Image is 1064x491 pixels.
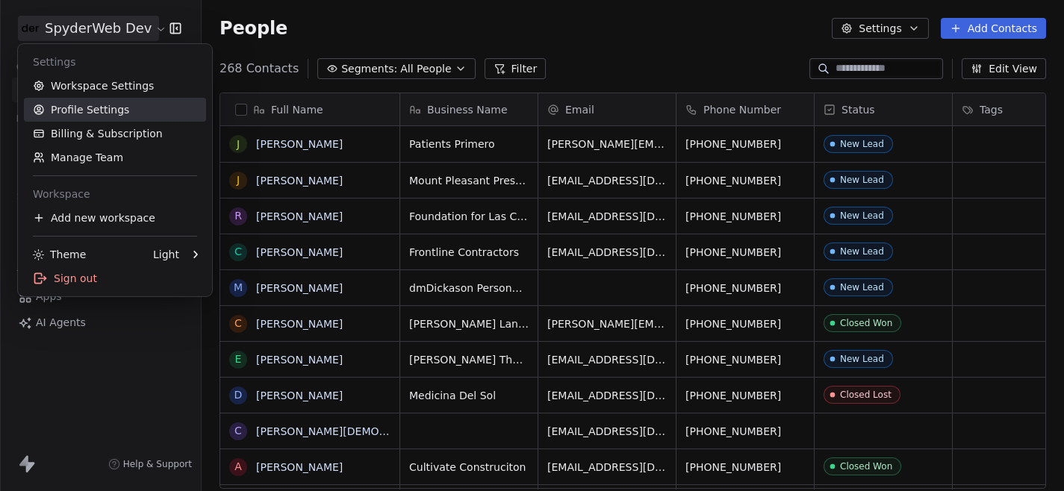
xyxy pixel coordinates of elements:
div: Settings [24,50,206,74]
div: Sign out [24,266,206,290]
div: Theme [33,247,86,262]
a: Workspace Settings [24,74,206,98]
div: Workspace [24,182,206,206]
div: Add new workspace [24,206,206,230]
a: Manage Team [24,146,206,169]
div: Light [153,247,179,262]
a: Profile Settings [24,98,206,122]
a: Billing & Subscription [24,122,206,146]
